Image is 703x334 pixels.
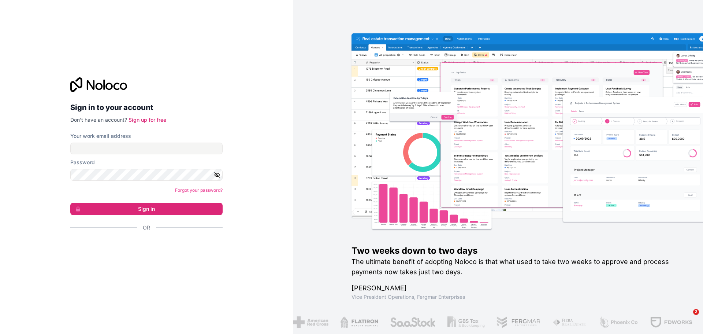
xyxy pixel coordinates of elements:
label: Your work email address [70,132,131,140]
span: Or [143,224,150,231]
a: Sign up for free [129,117,166,123]
img: /assets/fiera-fwj2N5v4.png [549,316,584,328]
h1: Vice President Operations , Fergmar Enterprises [351,293,680,301]
iframe: Intercom live chat [678,309,696,327]
a: Forgot your password? [175,187,223,193]
img: /assets/american-red-cross-BAupjrZR.png [289,316,325,328]
img: /assets/phoenix-BREaitsQ.png [595,316,635,328]
span: Don't have an account? [70,117,127,123]
button: Sign in [70,203,223,215]
h1: Two weeks down to two days [351,245,680,257]
h1: [PERSON_NAME] [351,283,680,293]
img: /assets/fergmar-CudnrXN5.png [493,316,538,328]
img: /assets/fdworks-Bi04fVtw.png [646,316,689,328]
span: 2 [693,309,699,315]
input: Password [70,169,223,181]
h2: Sign in to your account [70,101,223,114]
h2: The ultimate benefit of adopting Noloco is that what used to take two weeks to approve and proces... [351,257,680,277]
img: /assets/gbstax-C-GtDUiK.png [444,316,481,328]
img: /assets/saastock-C6Zbiodz.png [386,316,432,328]
iframe: Sign in with Google Button [67,239,220,256]
img: /assets/flatiron-C8eUkumj.png [337,316,375,328]
input: Email address [70,143,223,154]
label: Password [70,159,95,166]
